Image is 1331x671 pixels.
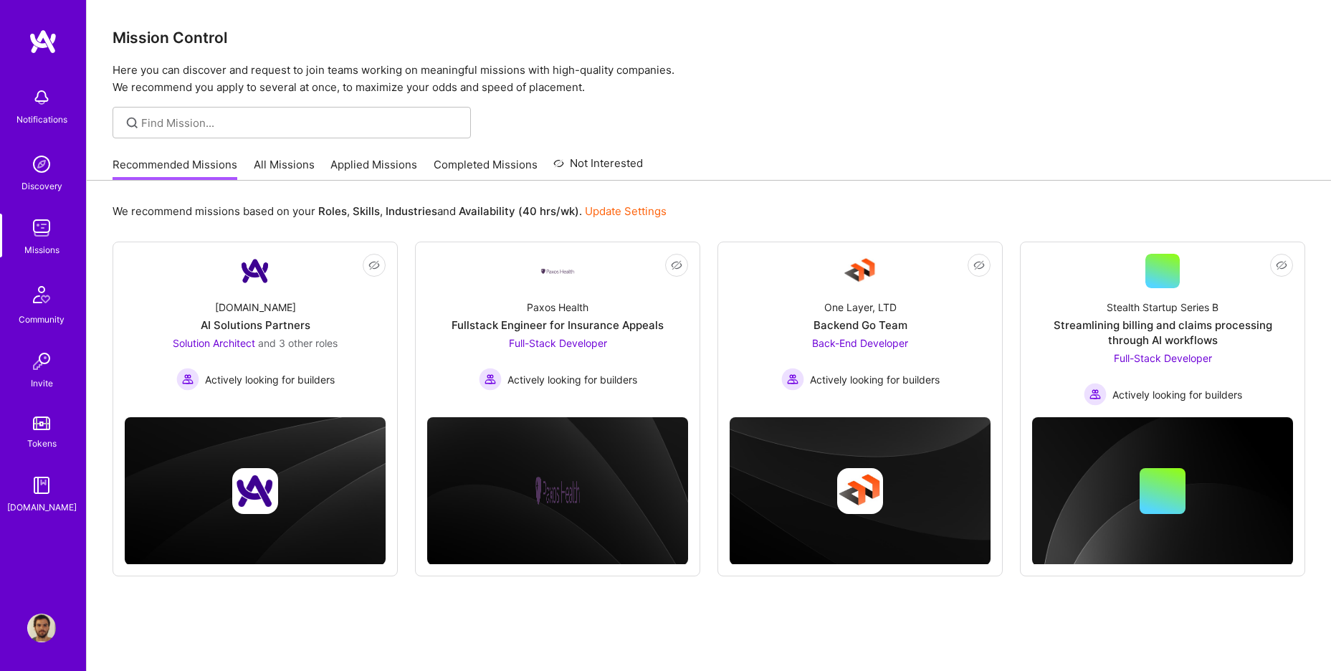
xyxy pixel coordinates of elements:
a: Not Interested [553,155,643,181]
img: Company logo [232,468,278,514]
div: Streamlining billing and claims processing through AI workflows [1032,318,1293,348]
img: discovery [27,150,56,179]
div: One Layer, LTD [824,300,897,315]
img: User Avatar [27,614,56,642]
div: Fullstack Engineer for Insurance Appeals [452,318,664,333]
img: cover [1032,417,1293,565]
img: bell [27,83,56,112]
a: Company LogoOne Layer, LTDBackend Go TeamBack-End Developer Actively looking for buildersActively... [730,254,991,403]
div: Invite [31,376,53,391]
span: Solution Architect [173,337,255,349]
img: tokens [33,417,50,430]
i: icon EyeClosed [1276,260,1287,271]
span: Back-End Developer [812,337,908,349]
div: Notifications [16,112,67,127]
b: Availability (40 hrs/wk) [459,204,579,218]
a: Company Logo[DOMAIN_NAME]AI Solutions PartnersSolution Architect and 3 other rolesActively lookin... [125,254,386,403]
img: logo [29,29,57,54]
div: [DOMAIN_NAME] [215,300,296,315]
a: Recommended Missions [113,157,237,181]
div: [DOMAIN_NAME] [7,500,77,515]
img: cover [125,417,386,565]
i: icon SearchGrey [124,115,140,131]
div: Community [19,312,65,327]
a: Applied Missions [330,157,417,181]
div: Backend Go Team [814,318,907,333]
img: Company Logo [843,254,877,288]
span: and 3 other roles [258,337,338,349]
span: Full-Stack Developer [1114,352,1212,364]
img: Actively looking for builders [479,368,502,391]
a: User Avatar [24,614,59,642]
b: Skills [353,204,380,218]
span: Full-Stack Developer [509,337,607,349]
a: Update Settings [585,204,667,218]
span: Actively looking for builders [205,372,335,387]
div: AI Solutions Partners [201,318,310,333]
span: Actively looking for builders [507,372,637,387]
a: Completed Missions [434,157,538,181]
img: teamwork [27,214,56,242]
h3: Mission Control [113,29,1305,47]
span: Actively looking for builders [1112,387,1242,402]
div: Tokens [27,436,57,451]
img: Company Logo [238,254,272,288]
img: Actively looking for builders [781,368,804,391]
p: Here you can discover and request to join teams working on meaningful missions with high-quality ... [113,62,1305,96]
img: Actively looking for builders [176,368,199,391]
a: Company LogoPaxos HealthFullstack Engineer for Insurance AppealsFull-Stack Developer Actively loo... [427,254,688,403]
img: Company Logo [540,267,575,275]
p: We recommend missions based on your , , and . [113,204,667,219]
div: Paxos Health [527,300,588,315]
input: Find Mission... [141,115,460,130]
img: guide book [27,471,56,500]
img: Actively looking for builders [1084,383,1107,406]
img: Company logo [535,468,581,514]
img: cover [730,417,991,565]
b: Industries [386,204,437,218]
a: Stealth Startup Series BStreamlining billing and claims processing through AI workflowsFull-Stack... [1032,254,1293,406]
div: Missions [24,242,59,257]
div: Stealth Startup Series B [1107,300,1218,315]
img: Company logo [837,468,883,514]
img: Community [24,277,59,312]
a: All Missions [254,157,315,181]
span: Actively looking for builders [810,372,940,387]
img: cover [427,417,688,565]
i: icon EyeClosed [368,260,380,271]
i: icon EyeClosed [973,260,985,271]
i: icon EyeClosed [671,260,682,271]
div: Discovery [22,179,62,194]
img: Invite [27,347,56,376]
b: Roles [318,204,347,218]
